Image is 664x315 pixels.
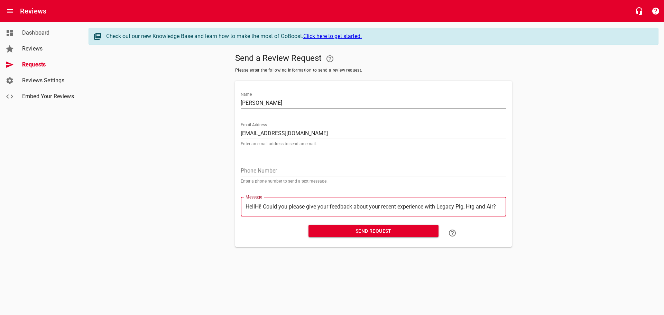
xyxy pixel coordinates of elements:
[241,92,252,96] label: Name
[22,29,75,37] span: Dashboard
[241,179,506,183] p: Enter a phone number to send a text message.
[22,61,75,69] span: Requests
[22,92,75,101] span: Embed Your Reviews
[322,50,338,67] a: Your Google or Facebook account must be connected to "Send a Review Request"
[106,32,651,40] div: Check out our new Knowledge Base and learn how to make the most of GoBoost.
[241,123,267,127] label: Email Address
[308,225,439,238] button: Send Request
[235,67,512,74] span: Please enter the following information to send a review request.
[631,3,647,19] button: Live Chat
[22,45,75,53] span: Reviews
[2,3,18,19] button: Open drawer
[241,142,506,146] p: Enter an email address to send an email.
[246,203,501,210] textarea: HellHi! Could you please give your feedback about your recent experience with Legacy Plg, Htg and...
[235,50,512,67] h5: Send a Review Request
[303,33,362,39] a: Click here to get started.
[647,3,664,19] button: Support Portal
[22,76,75,85] span: Reviews Settings
[20,6,46,17] h6: Reviews
[314,227,433,235] span: Send Request
[444,225,461,241] a: Learn how to "Send a Review Request"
